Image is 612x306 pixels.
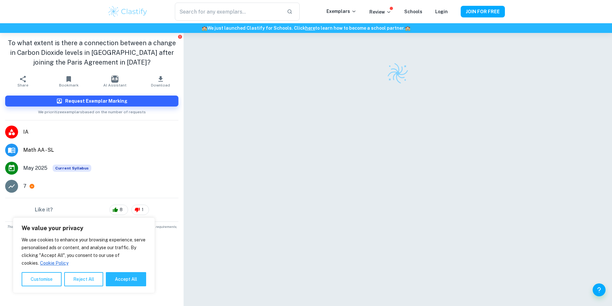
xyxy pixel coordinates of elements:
[109,205,128,215] div: 8
[53,165,91,172] div: This exemplar is based on the current syllabus. Feel free to refer to it for inspiration/ideas wh...
[40,260,69,266] a: Cookie Policy
[177,34,182,39] button: Report issue
[202,25,207,31] span: 🏫
[1,25,611,32] h6: We just launched Clastify for Schools. Click to learn how to become a school partner.
[106,272,146,286] button: Accept All
[53,165,91,172] span: Current Syllabus
[23,164,47,172] span: May 2025
[326,8,356,15] p: Exemplars
[13,218,155,293] div: We value your privacy
[65,97,127,105] h6: Request Exemplar Marking
[64,272,103,286] button: Reject All
[593,283,606,296] button: Help and Feedback
[23,182,26,190] p: 7
[386,62,409,85] img: Clastify logo
[17,83,28,87] span: Share
[38,107,146,115] span: We prioritize exemplars based on the number of requests
[22,236,146,267] p: We use cookies to enhance your browsing experience, serve personalised ads or content, and analys...
[151,83,170,87] span: Download
[461,6,505,17] button: JOIN FOR FREE
[305,25,315,31] a: here
[92,72,138,90] button: AI Assistant
[116,207,126,213] span: 8
[103,83,126,87] span: AI Assistant
[138,207,147,213] span: 1
[59,83,79,87] span: Bookmark
[107,5,148,18] img: Clastify logo
[175,3,281,21] input: Search for any exemplars...
[23,128,178,136] span: IA
[138,72,184,90] button: Download
[5,96,178,107] button: Request Exemplar Marking
[46,72,92,90] button: Bookmark
[111,76,118,83] img: AI Assistant
[22,272,62,286] button: Customise
[131,205,149,215] div: 1
[369,8,391,15] p: Review
[405,25,410,31] span: 🏫
[5,38,178,67] h1: To what extent is there a connection between a change in Carbon Dioxide levels in [GEOGRAPHIC_DAT...
[22,224,146,232] p: We value your privacy
[35,206,53,214] h6: Like it?
[435,9,448,14] a: Login
[23,146,178,154] span: Math AA - SL
[404,9,422,14] a: Schools
[3,224,181,234] span: This is an example of past student work. Do not copy or submit as your own. Use to understand the...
